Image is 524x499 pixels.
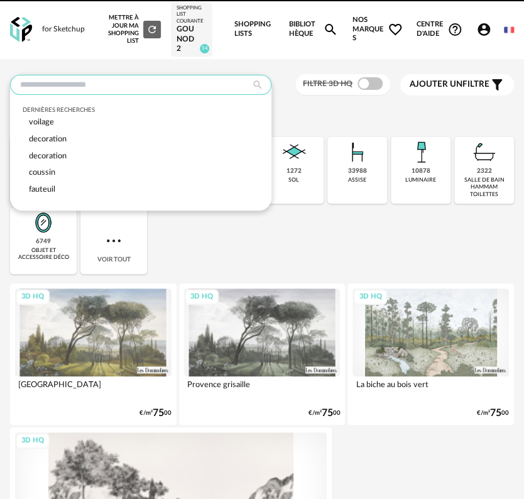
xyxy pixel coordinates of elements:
[477,409,509,417] div: €/m² 00
[176,25,207,54] div: Gounod2
[405,177,436,184] div: luminaire
[323,22,338,37] span: Magnify icon
[347,283,514,425] a: 3D HQ La biche au bois vert €/m²7500
[476,22,491,37] span: Account Circle icon
[184,376,341,402] div: Provence grisaille
[29,168,55,176] span: coussin
[10,283,177,425] a: 3D HQ [GEOGRAPHIC_DATA] €/m²7500
[100,14,161,45] div: Mettre à jour ma Shopping List
[153,409,164,417] span: 75
[412,167,430,175] div: 10878
[353,289,387,305] div: 3D HQ
[342,137,373,167] img: Assise.png
[348,167,367,175] div: 33988
[352,376,509,402] div: La biche au bois vert
[469,137,499,167] img: Salle%20de%20bain.png
[447,22,462,37] span: Help Circle Outline icon
[16,289,50,305] div: 3D HQ
[200,44,209,53] span: 14
[23,106,259,114] div: Dernières recherches
[104,231,124,251] img: more.7b13dc1.svg
[176,5,207,54] a: Shopping List courante Gounod2 14
[410,80,462,89] span: Ajouter un
[308,409,340,417] div: €/m² 00
[406,137,436,167] img: Luminaire.png
[303,80,352,87] span: Filtre 3D HQ
[410,79,489,90] span: filtre
[179,283,346,425] a: 3D HQ Provence grisaille €/m²7500
[458,177,510,198] div: salle de bain hammam toilettes
[417,20,462,38] span: Centre d'aideHelp Circle Outline icon
[279,137,309,167] img: Sol.png
[29,185,55,193] span: fauteuil
[288,177,299,184] div: sol
[29,118,54,126] span: voilage
[29,152,67,160] span: decoration
[14,247,73,261] div: objet et accessoire déco
[28,207,58,238] img: Miroir.png
[348,177,366,184] div: assise
[504,25,514,35] img: fr
[29,135,67,143] span: decoration
[489,77,505,92] span: Filter icon
[139,409,172,417] div: €/m² 00
[36,238,51,246] div: 6749
[185,289,219,305] div: 3D HQ
[400,74,514,96] button: Ajouter unfiltre Filter icon
[476,22,497,37] span: Account Circle icon
[80,207,147,274] div: Voir tout
[176,5,207,25] div: Shopping List courante
[146,26,158,32] span: Refresh icon
[477,167,492,175] div: 2322
[287,167,302,175] div: 1272
[10,17,32,43] img: OXP
[490,409,501,417] span: 75
[16,433,50,449] div: 3D HQ
[321,409,332,417] span: 75
[42,25,85,35] div: for Sketchup
[388,22,403,37] span: Heart Outline icon
[15,376,172,402] div: [GEOGRAPHIC_DATA]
